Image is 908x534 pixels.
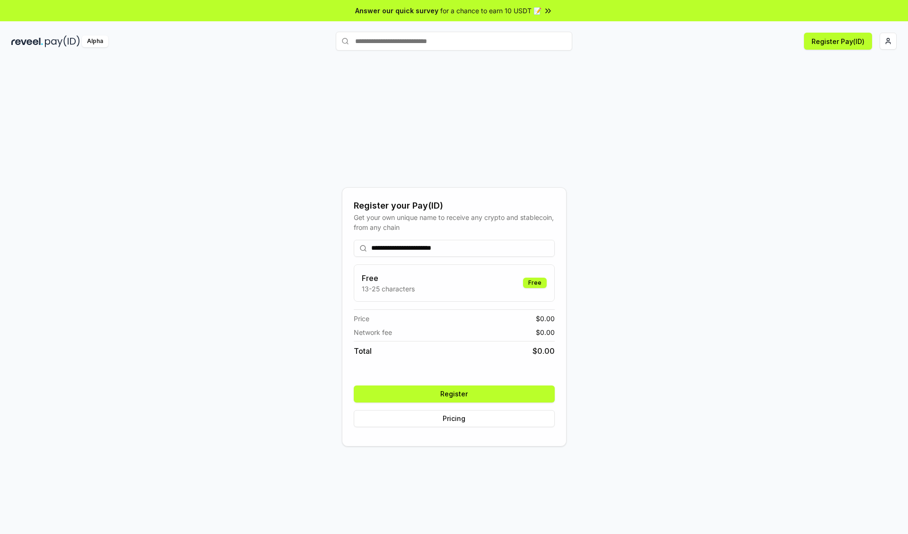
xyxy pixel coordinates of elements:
[362,272,415,284] h3: Free
[362,284,415,294] p: 13-25 characters
[804,33,872,50] button: Register Pay(ID)
[354,199,555,212] div: Register your Pay(ID)
[440,6,541,16] span: for a chance to earn 10 USDT 📝
[533,345,555,357] span: $ 0.00
[45,35,80,47] img: pay_id
[354,212,555,232] div: Get your own unique name to receive any crypto and stablecoin, from any chain
[355,6,438,16] span: Answer our quick survey
[82,35,108,47] div: Alpha
[354,314,369,324] span: Price
[536,327,555,337] span: $ 0.00
[354,385,555,403] button: Register
[523,278,547,288] div: Free
[11,35,43,47] img: reveel_dark
[354,327,392,337] span: Network fee
[354,410,555,427] button: Pricing
[354,345,372,357] span: Total
[536,314,555,324] span: $ 0.00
